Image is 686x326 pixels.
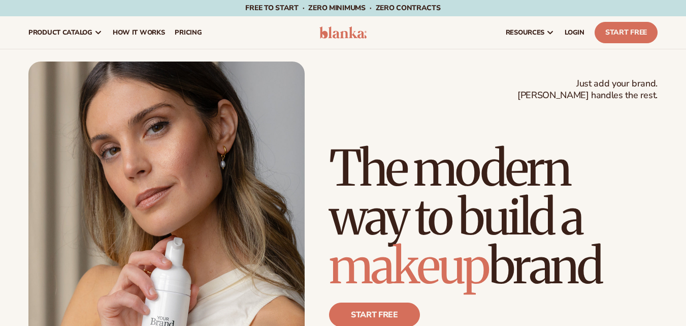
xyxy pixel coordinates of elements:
[23,16,108,49] a: product catalog
[175,28,202,37] span: pricing
[595,22,658,43] a: Start Free
[565,28,584,37] span: LOGIN
[329,144,658,290] h1: The modern way to build a brand
[108,16,170,49] a: How It Works
[329,235,488,297] span: makeup
[506,28,544,37] span: resources
[501,16,560,49] a: resources
[28,28,92,37] span: product catalog
[245,3,440,13] span: Free to start · ZERO minimums · ZERO contracts
[170,16,207,49] a: pricing
[319,26,367,39] img: logo
[113,28,165,37] span: How It Works
[517,78,658,102] span: Just add your brand. [PERSON_NAME] handles the rest.
[560,16,590,49] a: LOGIN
